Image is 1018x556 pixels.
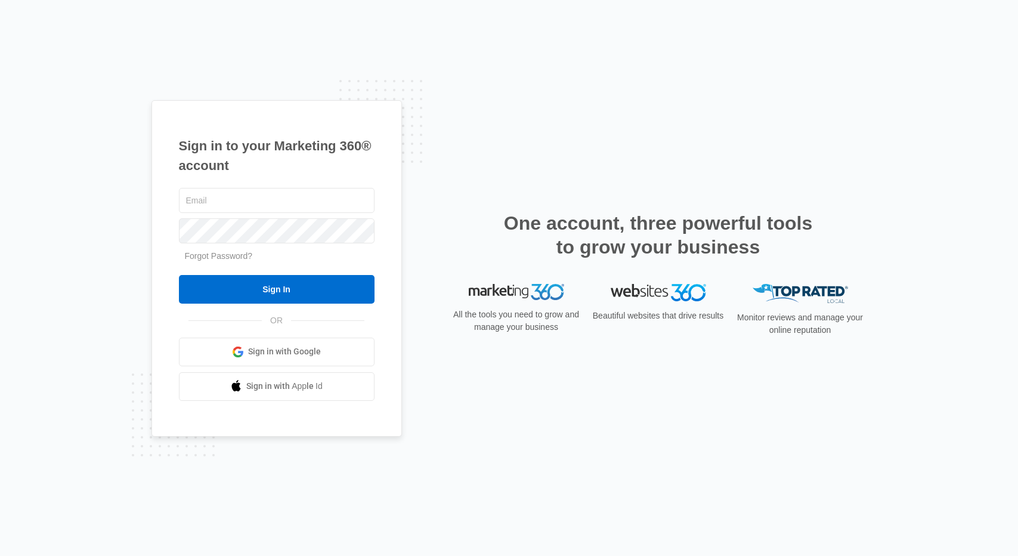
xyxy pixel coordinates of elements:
p: All the tools you need to grow and manage your business [450,308,583,333]
img: Top Rated Local [753,284,848,304]
a: Forgot Password? [185,251,253,261]
img: Websites 360 [611,284,706,301]
img: Marketing 360 [469,284,564,301]
a: Sign in with Google [179,338,375,366]
span: OR [262,314,291,327]
h1: Sign in to your Marketing 360® account [179,136,375,175]
input: Sign In [179,275,375,304]
span: Sign in with Apple Id [246,380,323,393]
a: Sign in with Apple Id [179,372,375,401]
input: Email [179,188,375,213]
p: Beautiful websites that drive results [592,310,725,322]
span: Sign in with Google [248,345,321,358]
p: Monitor reviews and manage your online reputation [734,311,867,336]
h2: One account, three powerful tools to grow your business [500,211,816,259]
